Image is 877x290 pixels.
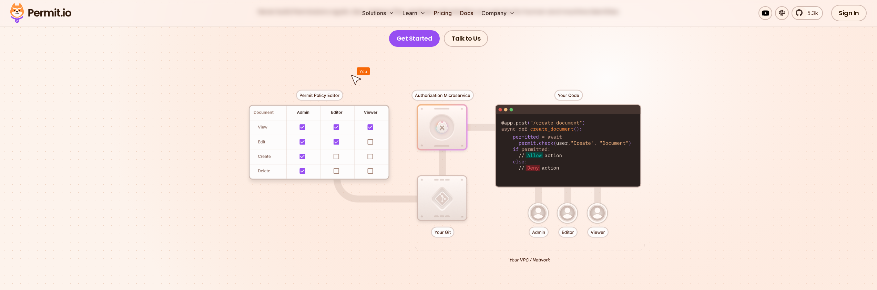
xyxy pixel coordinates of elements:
button: Company [479,6,518,20]
a: Get Started [389,30,440,47]
a: 5.3k [792,6,823,20]
a: Docs [457,6,476,20]
button: Solutions [359,6,397,20]
a: Pricing [431,6,455,20]
img: Permit logo [7,1,74,25]
button: Learn [400,6,428,20]
a: Sign In [831,5,867,21]
span: 5.3k [803,9,818,17]
a: Talk to Us [444,30,488,47]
